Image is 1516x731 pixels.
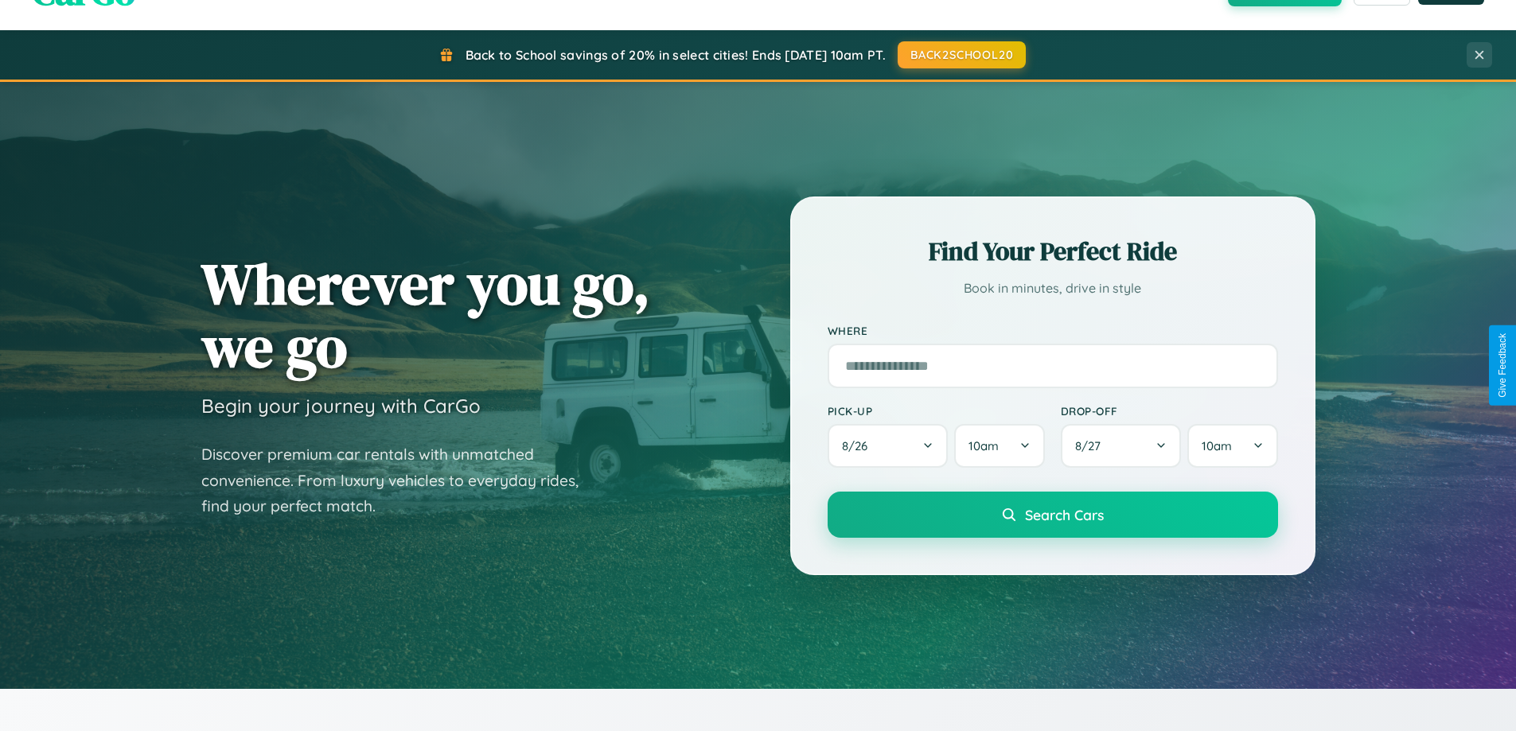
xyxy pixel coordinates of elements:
label: Where [828,324,1278,337]
label: Pick-up [828,404,1045,418]
button: 8/27 [1061,424,1182,468]
button: Search Cars [828,492,1278,538]
span: 8 / 27 [1075,438,1109,453]
p: Discover premium car rentals with unmatched convenience. From luxury vehicles to everyday rides, ... [201,441,599,519]
h1: Wherever you go, we go [201,252,650,378]
button: 10am [1187,424,1277,468]
label: Drop-off [1061,404,1278,418]
button: BACK2SCHOOL20 [898,41,1026,68]
button: 8/26 [828,424,949,468]
span: Search Cars [1025,506,1104,523]
h3: Begin your journey with CarGo [201,394,481,418]
span: 10am [1202,438,1232,453]
span: 8 / 26 [842,438,875,453]
h2: Find Your Perfect Ride [828,234,1278,269]
button: 10am [954,424,1044,468]
span: 10am [968,438,999,453]
span: Back to School savings of 20% in select cities! Ends [DATE] 10am PT. [466,47,886,63]
p: Book in minutes, drive in style [828,277,1278,300]
div: Give Feedback [1497,333,1508,398]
